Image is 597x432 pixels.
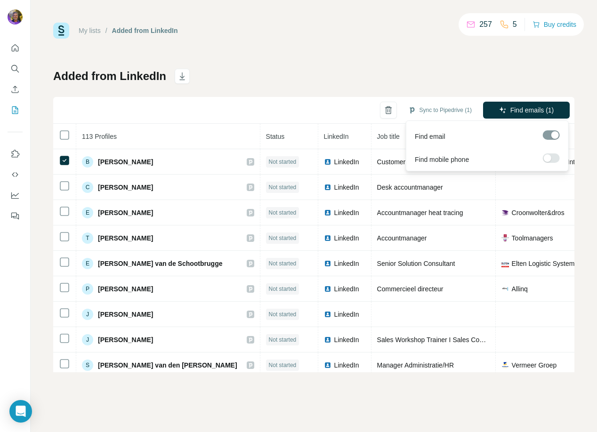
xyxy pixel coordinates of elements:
p: 257 [479,19,492,30]
div: S [82,360,93,371]
span: LinkedIn [324,133,349,140]
img: company-logo [501,361,509,369]
img: LinkedIn logo [324,311,331,318]
span: [PERSON_NAME] [98,284,153,294]
img: Avatar [8,9,23,24]
span: LinkedIn [334,310,359,319]
p: 5 [513,19,517,30]
button: Find emails (1) [483,102,570,119]
img: LinkedIn logo [324,361,331,369]
span: Not started [269,336,297,344]
span: Not started [269,285,297,293]
img: LinkedIn logo [324,158,331,166]
span: [PERSON_NAME] [98,233,153,243]
button: Use Surfe API [8,166,23,183]
button: Quick start [8,40,23,56]
span: [PERSON_NAME] van de Schootbrugge [98,259,222,268]
span: Accountmanager heat tracing [377,209,463,216]
h1: Added from LinkedIn [53,69,166,84]
span: LinkedIn [334,208,359,217]
span: Not started [269,158,297,166]
img: company-logo [501,260,509,267]
span: Elten Logistic Systems [512,259,578,268]
span: Vermeer Groep [512,360,557,370]
img: Surfe Logo [53,23,69,39]
div: T [82,232,93,244]
a: My lists [79,27,101,34]
img: LinkedIn logo [324,260,331,267]
button: Dashboard [8,187,23,204]
div: J [82,309,93,320]
button: My lists [8,102,23,119]
span: Not started [269,259,297,268]
img: LinkedIn logo [324,234,331,242]
span: Find email [415,132,445,141]
span: Commercieel directeur [377,285,444,293]
button: Sync to Pipedrive (1) [402,103,478,117]
span: Toolmanagers [512,233,553,243]
img: LinkedIn logo [324,184,331,191]
div: J [82,334,93,345]
button: Use Surfe on LinkedIn [8,145,23,162]
span: [PERSON_NAME] [98,335,153,344]
div: E [82,258,93,269]
span: Not started [269,234,297,242]
img: company-logo [501,234,509,242]
button: Search [8,60,23,77]
span: Find mobile phone [415,155,469,164]
span: LinkedIn [334,259,359,268]
div: Added from LinkedIn [112,26,178,35]
span: Desk accountmanager [377,184,443,191]
div: C [82,182,93,193]
button: Feedback [8,208,23,224]
div: P [82,283,93,295]
button: Buy credits [532,18,576,31]
span: Accountmanager [377,234,427,242]
span: Not started [269,208,297,217]
li: / [105,26,107,35]
span: Find emails (1) [510,105,554,115]
span: [PERSON_NAME] [98,183,153,192]
span: LinkedIn [334,360,359,370]
span: [PERSON_NAME] van den [PERSON_NAME] [98,360,237,370]
img: LinkedIn logo [324,209,331,216]
span: LinkedIn [334,335,359,344]
span: LinkedIn [334,183,359,192]
span: Manager Administratie/HR [377,361,454,369]
span: Not started [269,183,297,192]
span: Senior Solution Consultant [377,260,455,267]
span: LinkedIn [334,284,359,294]
span: Job title [377,133,400,140]
img: company-logo [501,209,509,216]
span: [PERSON_NAME] [98,310,153,319]
span: Customer Service Representative [377,158,476,166]
span: Not started [269,361,297,369]
div: E [82,207,93,218]
span: 113 Profiles [82,133,117,140]
span: [PERSON_NAME] [98,208,153,217]
span: Croonwolter&dros [512,208,565,217]
img: LinkedIn logo [324,336,331,344]
button: Enrich CSV [8,81,23,98]
span: Not started [269,310,297,319]
span: LinkedIn [334,233,359,243]
span: [PERSON_NAME] [98,157,153,167]
img: company-logo [501,285,509,293]
span: Allinq [512,284,528,294]
span: LinkedIn [334,157,359,167]
img: LinkedIn logo [324,285,331,293]
div: B [82,156,93,168]
span: Status [266,133,285,140]
div: Open Intercom Messenger [9,400,32,423]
